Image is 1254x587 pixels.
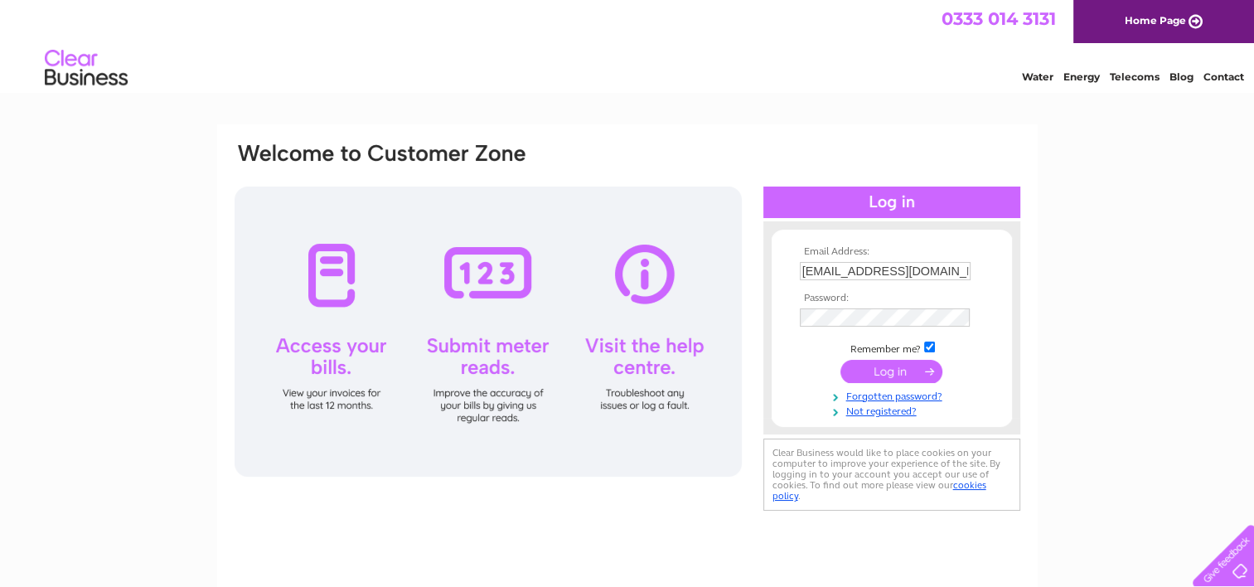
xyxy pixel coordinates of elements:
a: Energy [1063,70,1100,83]
th: Password: [796,293,988,304]
td: Remember me? [796,339,988,356]
a: Not registered? [800,402,988,418]
th: Email Address: [796,246,988,258]
a: Telecoms [1110,70,1160,83]
img: logo.png [44,43,128,94]
a: cookies policy [772,479,986,502]
div: Clear Business is a trading name of Verastar Limited (registered in [GEOGRAPHIC_DATA] No. 3667643... [236,9,1019,80]
a: Water [1022,70,1053,83]
a: Blog [1169,70,1193,83]
a: 0333 014 3131 [942,8,1056,29]
div: Clear Business would like to place cookies on your computer to improve your experience of the sit... [763,439,1020,511]
a: Forgotten password? [800,387,988,403]
input: Submit [840,360,942,383]
a: Contact [1203,70,1244,83]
